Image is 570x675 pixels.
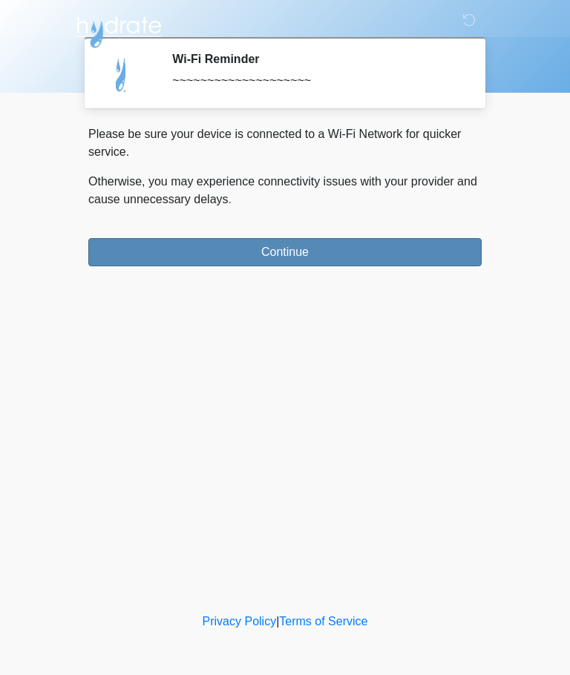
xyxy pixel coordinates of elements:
img: Hydrate IV Bar - Arcadia Logo [73,11,164,49]
img: Agent Avatar [99,52,144,96]
div: ~~~~~~~~~~~~~~~~~~~~ [172,72,459,90]
a: Privacy Policy [203,615,277,628]
p: Please be sure your device is connected to a Wi-Fi Network for quicker service. [88,125,482,161]
a: | [276,615,279,628]
a: Terms of Service [279,615,367,628]
p: Otherwise, you may experience connectivity issues with your provider and cause unnecessary delays [88,173,482,208]
button: Continue [88,238,482,266]
span: . [229,193,232,205]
